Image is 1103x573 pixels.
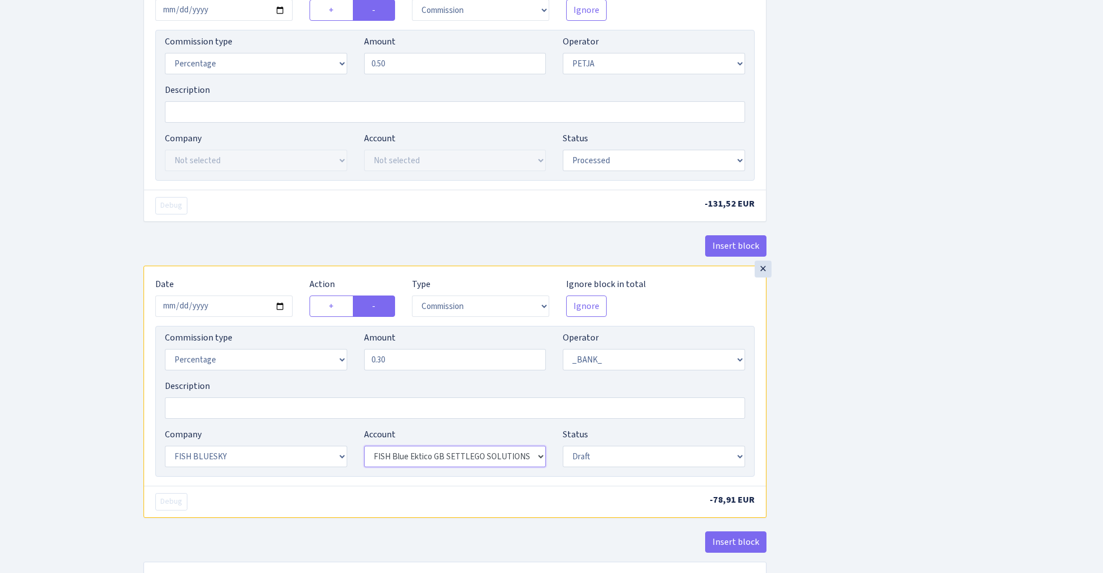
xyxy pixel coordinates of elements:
[165,132,201,145] label: Company
[165,428,201,441] label: Company
[412,277,431,291] label: Type
[755,261,772,277] div: ×
[705,531,766,553] button: Insert block
[563,428,588,441] label: Status
[364,35,396,48] label: Amount
[563,331,599,344] label: Operator
[165,35,232,48] label: Commission type
[563,35,599,48] label: Operator
[705,198,755,210] span: -131,52 EUR
[310,296,353,317] label: +
[364,428,396,441] label: Account
[165,379,210,393] label: Description
[364,132,396,145] label: Account
[155,493,187,511] button: Debug
[165,83,210,97] label: Description
[566,296,607,317] button: Ignore
[155,197,187,214] button: Debug
[566,277,646,291] label: Ignore block in total
[705,235,766,257] button: Insert block
[364,331,396,344] label: Amount
[710,494,755,506] span: -78,91 EUR
[563,132,588,145] label: Status
[353,296,395,317] label: -
[310,277,335,291] label: Action
[155,277,174,291] label: Date
[165,331,232,344] label: Commission type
